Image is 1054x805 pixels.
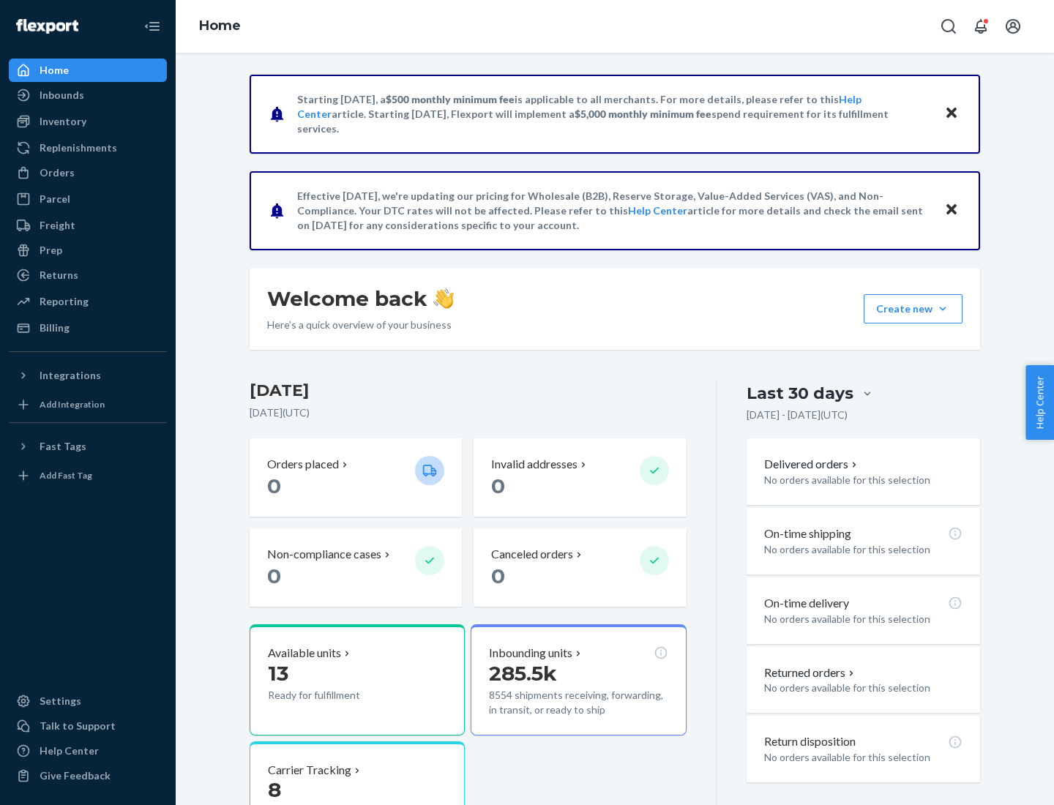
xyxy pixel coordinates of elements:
[474,438,686,517] button: Invalid addresses 0
[491,473,505,498] span: 0
[267,563,281,588] span: 0
[474,528,686,607] button: Canceled orders 0
[9,161,167,184] a: Orders
[764,525,851,542] p: On-time shipping
[489,661,557,686] span: 285.5k
[489,645,572,662] p: Inbounding units
[9,364,167,387] button: Integrations
[764,750,963,765] p: No orders available for this selection
[250,438,462,517] button: Orders placed 0
[268,777,281,802] span: 8
[250,379,687,402] h3: [DATE]
[16,19,78,34] img: Flexport logo
[268,762,351,779] p: Carrier Tracking
[9,263,167,287] a: Returns
[267,473,281,498] span: 0
[40,141,117,155] div: Replenishments
[9,187,167,211] a: Parcel
[297,189,930,233] p: Effective [DATE], we're updating our pricing for Wholesale (B2B), Reserve Storage, Value-Added Se...
[40,719,116,733] div: Talk to Support
[40,744,99,758] div: Help Center
[386,93,515,105] span: $500 monthly minimum fee
[628,204,687,217] a: Help Center
[40,165,75,180] div: Orders
[199,18,241,34] a: Home
[747,408,848,422] p: [DATE] - [DATE] ( UTC )
[9,764,167,787] button: Give Feedback
[9,214,167,237] a: Freight
[40,321,70,335] div: Billing
[187,5,253,48] ol: breadcrumbs
[9,239,167,262] a: Prep
[40,294,89,309] div: Reporting
[40,268,78,282] div: Returns
[9,59,167,82] a: Home
[40,694,81,708] div: Settings
[764,733,856,750] p: Return disposition
[934,12,963,41] button: Open Search Box
[9,136,167,160] a: Replenishments
[764,595,849,612] p: On-time delivery
[864,294,963,323] button: Create new
[9,83,167,107] a: Inbounds
[40,88,84,102] div: Inbounds
[267,546,381,563] p: Non-compliance cases
[250,528,462,607] button: Non-compliance cases 0
[764,473,963,487] p: No orders available for this selection
[9,393,167,416] a: Add Integration
[267,285,454,312] h1: Welcome back
[9,714,167,738] a: Talk to Support
[764,456,860,473] button: Delivered orders
[40,192,70,206] div: Parcel
[267,318,454,332] p: Here’s a quick overview of your business
[9,110,167,133] a: Inventory
[250,624,465,735] button: Available units13Ready for fulfillment
[471,624,686,735] button: Inbounding units285.5k8554 shipments receiving, forwarding, in transit, or ready to ship
[267,456,339,473] p: Orders placed
[40,439,86,454] div: Fast Tags
[268,661,288,686] span: 13
[942,200,961,221] button: Close
[764,664,857,681] button: Returned orders
[489,688,668,717] p: 8554 shipments receiving, forwarding, in transit, or ready to ship
[966,12,995,41] button: Open notifications
[491,563,505,588] span: 0
[40,398,105,411] div: Add Integration
[998,12,1028,41] button: Open account menu
[764,681,963,695] p: No orders available for this selection
[268,645,341,662] p: Available units
[942,103,961,124] button: Close
[40,218,75,233] div: Freight
[268,688,403,703] p: Ready for fulfillment
[40,63,69,78] div: Home
[1025,365,1054,440] button: Help Center
[250,405,687,420] p: [DATE] ( UTC )
[491,456,578,473] p: Invalid addresses
[9,316,167,340] a: Billing
[9,464,167,487] a: Add Fast Tag
[491,546,573,563] p: Canceled orders
[297,92,930,136] p: Starting [DATE], a is applicable to all merchants. For more details, please refer to this article...
[9,689,167,713] a: Settings
[138,12,167,41] button: Close Navigation
[747,382,853,405] div: Last 30 days
[433,288,454,309] img: hand-wave emoji
[764,612,963,626] p: No orders available for this selection
[40,368,101,383] div: Integrations
[40,114,86,129] div: Inventory
[764,542,963,557] p: No orders available for this selection
[9,739,167,763] a: Help Center
[9,435,167,458] button: Fast Tags
[40,243,62,258] div: Prep
[40,768,111,783] div: Give Feedback
[575,108,711,120] span: $5,000 monthly minimum fee
[9,290,167,313] a: Reporting
[40,469,92,482] div: Add Fast Tag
